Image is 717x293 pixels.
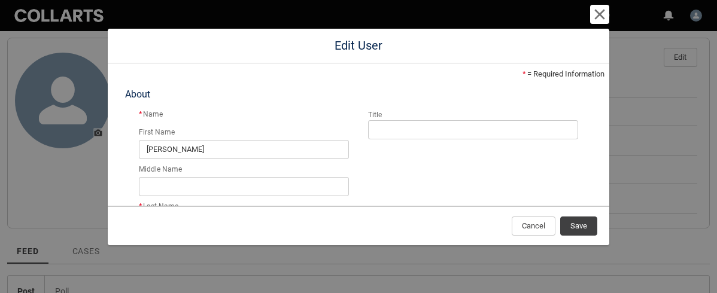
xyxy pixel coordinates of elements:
[118,86,157,103] span: About
[143,202,178,210] span: Last Name
[512,216,555,236] button: Cancel
[522,217,545,235] span: Cancel
[139,140,349,159] input: First Name
[570,217,587,235] span: Save
[139,177,349,196] input: Middle Name
[139,201,143,212] span: required
[139,109,143,120] span: required
[108,38,610,63] h2: Edit User
[139,165,182,173] span: Middle Name
[368,111,382,119] span: Title
[113,68,605,80] div: = Required Information
[139,128,175,136] span: First Name
[560,216,597,236] button: Save
[590,5,609,24] button: Cancel and close
[143,110,163,118] span: Name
